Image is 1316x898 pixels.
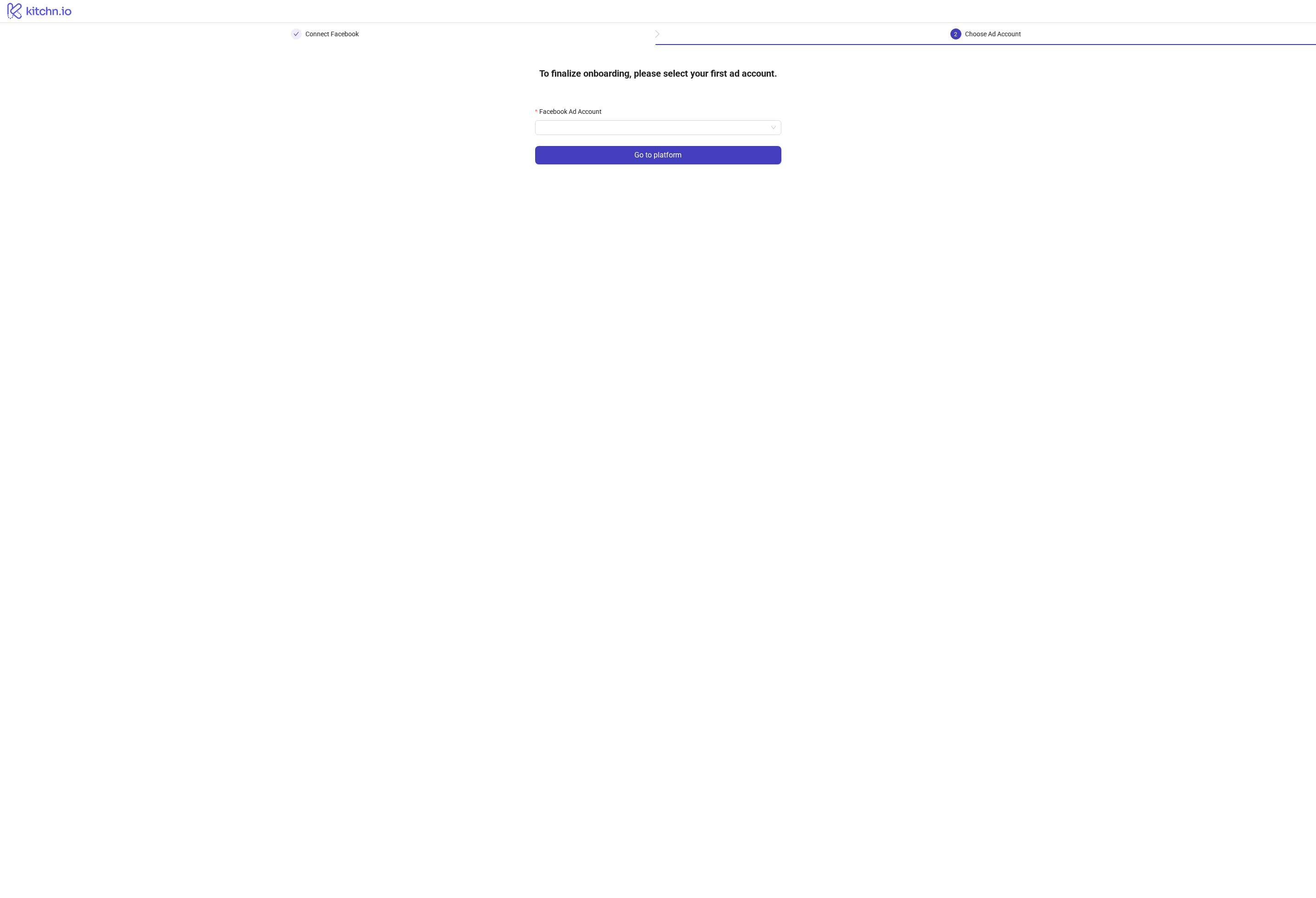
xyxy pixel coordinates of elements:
[294,31,299,37] span: check
[535,107,608,117] label: Facebook Ad Account
[965,28,1021,39] div: Choose Ad Account
[535,146,781,164] button: Go to platform
[634,151,682,159] span: Go to platform
[305,28,359,39] div: Connect Facebook
[541,121,768,135] input: Facebook Ad Account
[954,31,957,38] span: 2
[525,60,792,87] h4: To finalize onboarding, please select your first ad account.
